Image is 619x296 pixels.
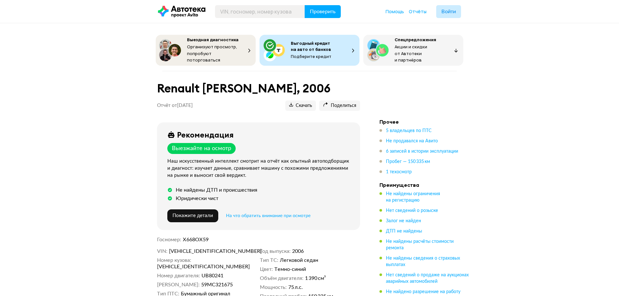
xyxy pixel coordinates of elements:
[215,5,305,18] input: VIN, госномер, номер кузова
[157,263,231,270] span: [VEHICLE_IDENTIFICATION_NUMBER]
[436,5,461,18] button: Войти
[386,229,422,234] span: ДТП не найдены
[157,81,360,95] h1: Renault [PERSON_NAME], 2006
[386,139,438,143] span: Не продавался на Авито
[305,5,341,18] button: Проверить
[260,257,278,263] dt: Тип ТС
[288,284,303,291] span: 75 л.с.
[187,44,237,63] span: Организуют просмотр, попробуют поторговаться
[201,272,223,279] span: UВ80241
[379,182,470,188] h4: Преимущества
[363,35,463,66] button: СпецпредложенияАкции и скидки от Автотеки и партнёров
[274,266,306,272] span: Темно-синий
[386,170,412,174] span: 1 техосмотр
[176,195,218,202] div: Юридически чист
[172,145,231,152] div: Выезжайте на осмотр
[379,119,470,125] h4: Прочее
[157,272,200,279] dt: Номер двигателя
[395,44,427,63] span: Акции и скидки от Автотеки и партнёров
[156,35,256,66] button: Выездная диагностикаОрганизуют просмотр, попробуют поторговаться
[172,213,213,218] span: Покажите детали
[323,103,356,109] span: Поделиться
[177,130,234,139] div: Рекомендация
[305,275,326,282] span: 1 390 см³
[280,257,318,263] span: Легковой седан
[201,282,233,288] span: 59МС321675
[386,208,438,213] span: Нет сведений о розыске
[386,8,404,15] a: Помощь
[386,219,421,223] span: Залог не найден
[285,100,316,111] button: Скачать
[157,257,191,263] dt: Номер кузова
[441,9,456,14] span: Войти
[176,187,257,193] div: Не найдены ДТП и происшествия
[187,37,239,43] span: Выездная диагностика
[167,209,218,222] button: Покажите детали
[289,103,312,109] span: Скачать
[319,100,360,111] button: Поделиться
[260,248,290,254] dt: Год выпуска
[260,284,287,291] dt: Мощность
[386,192,440,203] span: Не найдены ограничения на регистрацию
[291,53,331,59] span: Подберите кредит
[386,159,430,164] span: Пробег — 150 335 км
[226,214,310,218] span: На что обратить внимание при осмотре
[386,256,460,267] span: Не найдены сведения о страховых выплатах
[260,35,359,66] button: Выгодный кредит на авто от банковПодберите кредит
[157,102,193,109] p: Отчёт от [DATE]
[386,129,432,133] span: 5 владельцев по ПТС
[169,248,243,254] span: [VEHICLE_IDENTIFICATION_NUMBER]
[157,236,181,243] dt: Госномер
[292,248,304,254] span: 2006
[310,9,336,14] span: Проверить
[167,158,352,179] div: Наш искусственный интеллект смотрит на отчёт как опытный автоподборщик и диагност: изучает данные...
[386,149,458,154] span: 6 записей в истории эксплуатации
[386,273,469,284] span: Нет сведений о продаже на аукционах аварийных автомобилей
[157,282,200,288] dt: [PERSON_NAME]
[386,239,454,250] span: Не найдены расчёты стоимости ремонта
[260,266,273,272] dt: Цвет
[395,37,436,43] span: Спецпредложения
[409,8,427,15] a: Отчёты
[157,248,167,254] dt: VIN
[260,275,303,282] dt: Объём двигателя
[183,237,209,242] span: Х668ОХ59
[291,40,331,52] span: Выгодный кредит на авто от банков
